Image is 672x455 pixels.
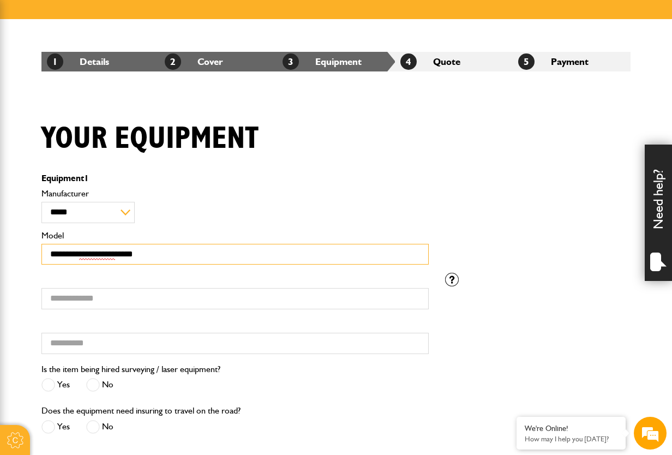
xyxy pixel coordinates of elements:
div: Need help? [645,145,672,281]
p: How may I help you today? [525,435,617,443]
span: 3 [283,53,299,70]
li: Quote [395,52,513,71]
label: Does the equipment need insuring to travel on the road? [41,406,241,415]
textarea: Type your message and hit 'Enter' [14,197,199,327]
label: Manufacturer [41,189,429,198]
p: Equipment [41,174,429,183]
label: No [86,420,113,434]
a: 2Cover [165,56,223,67]
label: Model [41,231,429,240]
span: 1 [47,53,63,70]
div: Minimize live chat window [179,5,205,32]
li: Payment [513,52,631,71]
label: No [86,378,113,392]
label: Yes [41,378,70,392]
input: Enter your last name [14,101,199,125]
img: d_20077148190_company_1631870298795_20077148190 [19,61,46,76]
div: Chat with us now [57,61,183,75]
a: 1Details [47,56,109,67]
span: 1 [84,173,89,183]
em: Start Chat [148,336,198,351]
li: Equipment [277,52,395,71]
h1: Your equipment [41,121,259,157]
span: 2 [165,53,181,70]
label: Is the item being hired surveying / laser equipment? [41,365,220,374]
input: Enter your email address [14,133,199,157]
input: Enter your phone number [14,165,199,189]
span: 4 [400,53,417,70]
label: Yes [41,420,70,434]
span: 5 [518,53,535,70]
div: We're Online! [525,424,617,433]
